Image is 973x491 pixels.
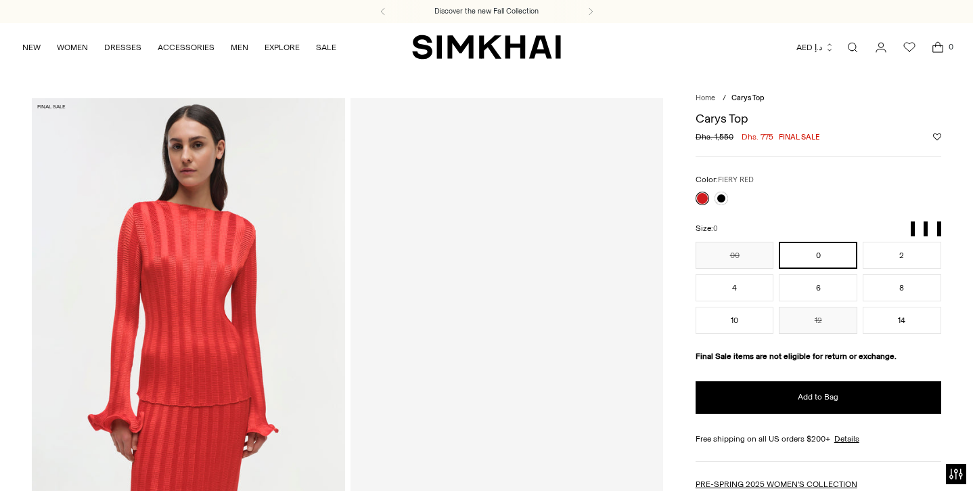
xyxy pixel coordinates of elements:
[731,93,765,102] span: Carys Top
[863,307,941,334] button: 14
[696,112,941,125] h1: Carys Top
[945,41,957,53] span: 0
[779,307,857,334] button: 12
[863,242,941,269] button: 2
[696,93,941,104] nav: breadcrumbs
[867,34,895,61] a: Go to the account page
[231,33,248,62] a: MEN
[57,33,88,62] a: WOMEN
[796,33,834,62] button: AED د.إ
[412,34,561,60] a: SIMKHAI
[924,34,951,61] a: Open cart modal
[718,175,754,184] span: FIERY RED
[696,242,774,269] button: 00
[742,131,773,143] span: Dhs. 775
[696,433,941,445] div: Free shipping on all US orders $200+
[798,391,838,403] span: Add to Bag
[696,381,941,414] button: Add to Bag
[713,224,718,233] span: 0
[779,274,857,301] button: 6
[723,93,726,104] div: /
[158,33,214,62] a: ACCESSORIES
[834,433,859,445] a: Details
[696,274,774,301] button: 4
[265,33,300,62] a: EXPLORE
[434,6,539,17] a: Discover the new Fall Collection
[316,33,336,62] a: SALE
[896,34,923,61] a: Wishlist
[863,274,941,301] button: 8
[696,173,754,186] label: Color:
[696,479,857,489] a: PRE-SPRING 2025 WOMEN'S COLLECTION
[104,33,141,62] a: DRESSES
[22,33,41,62] a: NEW
[696,131,733,143] s: Dhs. 1,550
[696,222,718,235] label: Size:
[839,34,866,61] a: Open search modal
[696,93,715,102] a: Home
[696,351,897,361] strong: Final Sale items are not eligible for return or exchange.
[696,307,774,334] button: 10
[933,133,941,141] button: Add to Wishlist
[779,242,857,269] button: 0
